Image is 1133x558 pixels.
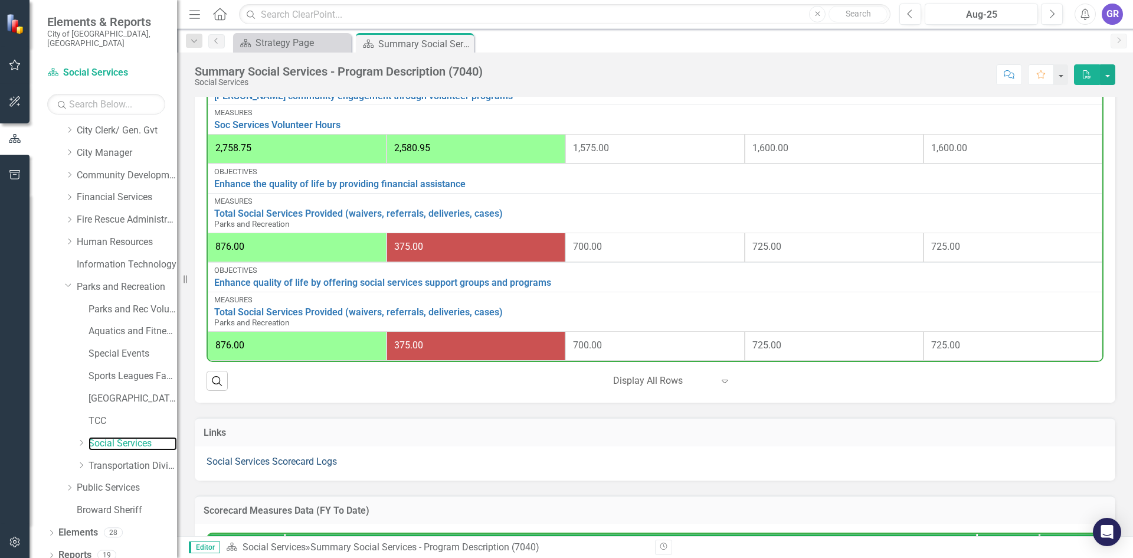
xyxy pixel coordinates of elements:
a: [PERSON_NAME] community engagement through volunteer programs [214,91,1096,102]
a: Parks and Recreation [77,280,177,294]
a: Enhance the quality of life by providing financial assistance [214,179,1096,190]
div: Measures [214,197,1096,205]
a: Parks and Rec Volunteers [89,303,177,316]
button: GR [1102,4,1123,25]
span: Parks and Recreation [214,219,290,229]
td: Double-Click to Edit Right Click for Context Menu [208,262,1102,292]
div: Measures [214,109,1096,117]
a: [GEOGRAPHIC_DATA] [89,392,177,406]
span: 1,600.00 [931,142,967,154]
a: Social Services Scorecard Logs [207,456,337,467]
img: ClearPoint Strategy [6,14,27,34]
span: 876.00 [215,340,244,351]
td: Double-Click to Edit Right Click for Context Menu [208,193,1102,233]
a: Social Services [89,437,177,451]
small: City of [GEOGRAPHIC_DATA], [GEOGRAPHIC_DATA] [47,29,165,48]
a: Fire Rescue Administration [77,213,177,227]
a: Financial Services [77,191,177,204]
a: Aquatics and Fitness Center [89,325,177,338]
a: Community Development [77,169,177,182]
a: Broward Sheriff [77,504,177,517]
a: Soc Services Volunteer Hours [214,120,1096,130]
span: 700.00 [573,241,602,252]
a: Human Resources [77,236,177,249]
div: Objectives [214,266,1096,275]
a: Sports Leagues Facilities Fields [89,370,177,383]
span: Elements & Reports [47,15,165,29]
div: » [226,541,646,554]
span: 375.00 [394,241,423,252]
span: 725.00 [752,340,781,351]
div: Summary Social Services - Program Description (7040) [378,37,471,51]
div: Summary Social Services - Program Description (7040) [195,65,483,78]
div: Summary Social Services - Program Description (7040) [310,541,539,553]
button: Search [829,6,888,22]
a: Transportation Division [89,459,177,473]
span: 725.00 [752,241,781,252]
td: Double-Click to Edit Right Click for Context Menu [208,105,1102,134]
div: Open Intercom Messenger [1093,518,1121,546]
a: Enhance quality of life by offering social services support groups and programs [214,278,1096,288]
a: Elements [58,526,98,540]
span: Parks and Recreation [214,318,290,327]
h3: Scorecard Measures Data (FY To Date) [204,505,1106,516]
a: TCC [89,415,177,428]
span: 2,580.95 [394,142,430,154]
div: Strategy Page [256,35,348,50]
div: Objectives [214,168,1096,176]
a: City Clerk/ Gen. Gvt [77,124,177,138]
span: Editor [189,541,220,553]
a: Information Technology [77,258,177,272]
span: 700.00 [573,340,602,351]
span: 2,758.75 [215,142,251,154]
div: Social Services [195,78,483,87]
span: 1,575.00 [573,142,609,154]
h3: Links [204,428,1106,438]
a: City Manager [77,146,177,160]
a: Special Events [89,347,177,361]
span: 375.00 [394,340,423,351]
a: Total Social Services Provided (waivers, referrals, deliveries, cases) [214,208,1096,219]
span: 876.00 [215,241,244,252]
td: Double-Click to Edit Right Click for Context Menu [208,164,1102,193]
div: 28 [104,528,123,538]
span: 1,600.00 [752,142,788,154]
a: Public Services [77,481,177,495]
span: 725.00 [931,340,960,351]
div: Measures [214,296,1096,304]
input: Search Below... [47,94,165,115]
a: Strategy Page [236,35,348,50]
td: Double-Click to Edit Right Click for Context Menu [208,292,1102,331]
input: Search ClearPoint... [239,4,890,25]
a: Social Services [47,66,165,80]
span: 725.00 [931,241,960,252]
a: Social Services [243,541,306,553]
button: Aug-25 [925,4,1038,25]
span: Search [846,9,871,18]
a: Total Social Services Provided (waivers, referrals, deliveries, cases) [214,307,1096,318]
div: Aug-25 [929,8,1034,22]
